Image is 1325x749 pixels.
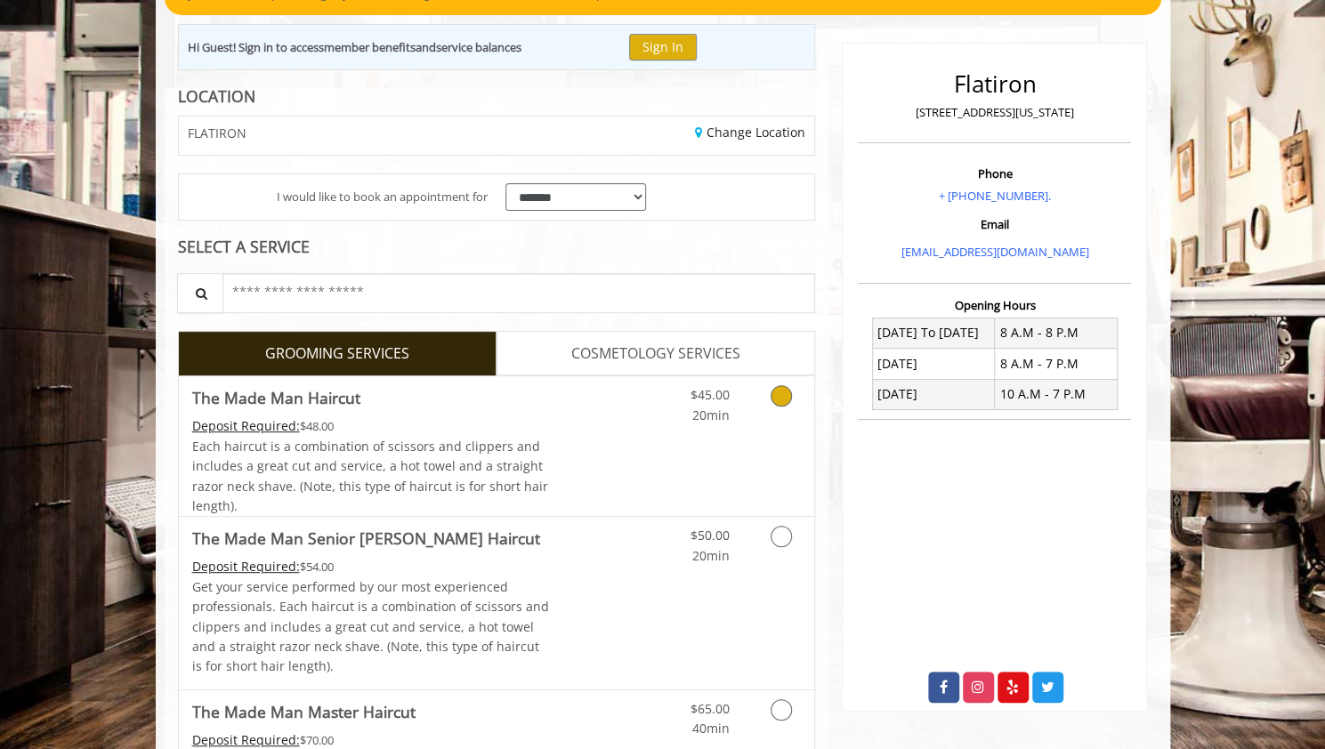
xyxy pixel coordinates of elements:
h3: Phone [862,167,1127,180]
span: I would like to book an appointment for [277,188,488,206]
div: $54.00 [192,557,550,576]
span: $50.00 [690,527,729,544]
a: + [PHONE_NUMBER]. [939,188,1051,204]
span: This service needs some Advance to be paid before we block your appointment [192,731,300,748]
span: $65.00 [690,700,729,717]
span: GROOMING SERVICES [265,342,409,366]
td: 8 A.M - 7 P.M [995,349,1118,379]
div: Hi Guest! Sign in to access and [188,38,521,57]
span: FLATIRON [188,126,246,140]
td: [DATE] [872,379,995,409]
td: [DATE] [872,349,995,379]
b: The Made Man Haircut [192,385,360,410]
span: 40min [691,720,729,737]
div: SELECT A SERVICE [178,238,816,255]
b: LOCATION [178,85,255,107]
a: [EMAIL_ADDRESS][DOMAIN_NAME] [901,244,1088,260]
button: Service Search [177,273,223,313]
span: 20min [691,547,729,564]
a: Change Location [695,124,805,141]
h3: Email [862,218,1127,230]
b: The Made Man Senior [PERSON_NAME] Haircut [192,526,540,551]
span: This service needs some Advance to be paid before we block your appointment [192,558,300,575]
span: Each haircut is a combination of scissors and clippers and includes a great cut and service, a ho... [192,438,548,514]
h2: Flatiron [862,71,1127,97]
p: Get your service performed by our most experienced professionals. Each haircut is a combination o... [192,577,550,677]
b: member benefits [324,39,416,55]
h3: Opening Hours [858,299,1131,311]
span: COSMETOLOGY SERVICES [571,342,740,366]
span: 20min [691,407,729,423]
span: This service needs some Advance to be paid before we block your appointment [192,417,300,434]
p: [STREET_ADDRESS][US_STATE] [862,103,1127,122]
td: [DATE] To [DATE] [872,318,995,348]
span: $45.00 [690,386,729,403]
div: $48.00 [192,416,550,436]
td: 10 A.M - 7 P.M [995,379,1118,409]
b: The Made Man Master Haircut [192,699,416,724]
button: Sign In [629,34,697,60]
b: service balances [436,39,521,55]
td: 8 A.M - 8 P.M [995,318,1118,348]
